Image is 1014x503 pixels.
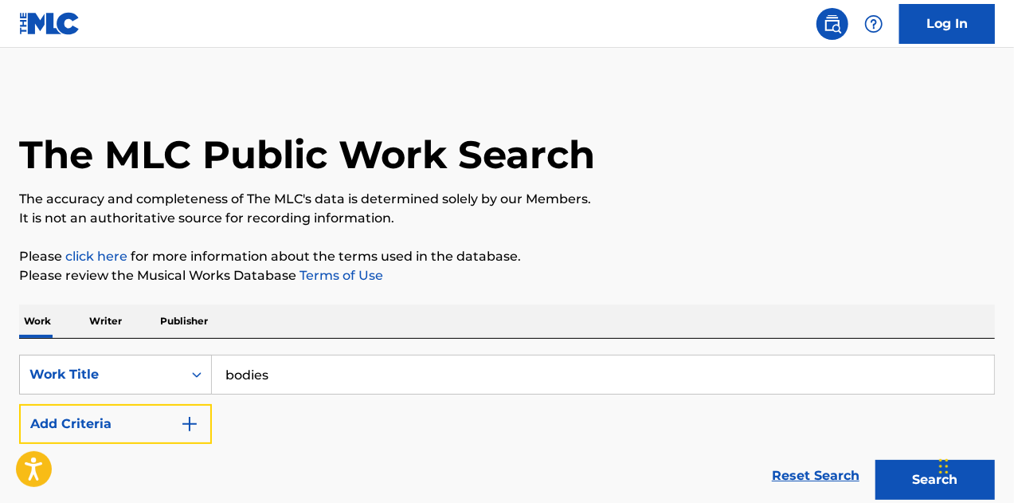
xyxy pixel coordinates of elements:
[934,426,1014,503] iframe: Chat Widget
[19,404,212,444] button: Add Criteria
[155,305,213,338] p: Publisher
[19,131,595,179] h1: The MLC Public Work Search
[19,12,80,35] img: MLC Logo
[19,190,995,209] p: The accuracy and completeness of The MLC's data is determined solely by our Members.
[858,8,890,40] div: Help
[19,209,995,228] p: It is not an authoritative source for recording information.
[180,415,199,434] img: 9d2ae6d4665cec9f34b9.svg
[864,14,883,33] img: help
[19,305,56,338] p: Work
[899,4,995,44] a: Log In
[19,247,995,266] p: Please for more information about the terms used in the database.
[764,458,867,493] a: Reset Search
[939,442,949,490] div: Drag
[65,249,127,264] a: click here
[816,8,848,40] a: Public Search
[875,460,995,500] button: Search
[823,14,842,33] img: search
[19,266,995,285] p: Please review the Musical Works Database
[84,305,127,338] p: Writer
[29,365,173,384] div: Work Title
[296,268,383,283] a: Terms of Use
